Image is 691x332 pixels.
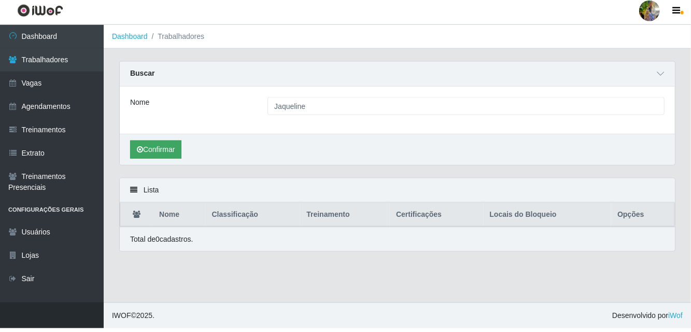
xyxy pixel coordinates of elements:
[120,182,675,206] div: Lista
[300,206,390,231] th: Treinamento
[612,314,683,325] span: Desenvolvido por
[148,35,205,46] li: Trabalhadores
[484,206,612,231] th: Locais do Bloqueio
[611,206,674,231] th: Opções
[130,238,193,248] p: Total de 0 cadastros.
[112,315,131,323] span: IWOF
[668,315,683,323] a: iWof
[390,206,483,231] th: Certificações
[112,314,154,325] span: © 2025 .
[267,101,665,119] input: Digite o Nome...
[112,36,148,44] a: Dashboard
[130,101,149,112] label: Nome
[153,206,205,231] th: Nome
[130,144,181,162] button: Confirmar
[104,29,691,52] nav: breadcrumb
[205,206,300,231] th: Classificação
[17,8,63,21] img: CoreUI Logo
[130,73,154,81] strong: Buscar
